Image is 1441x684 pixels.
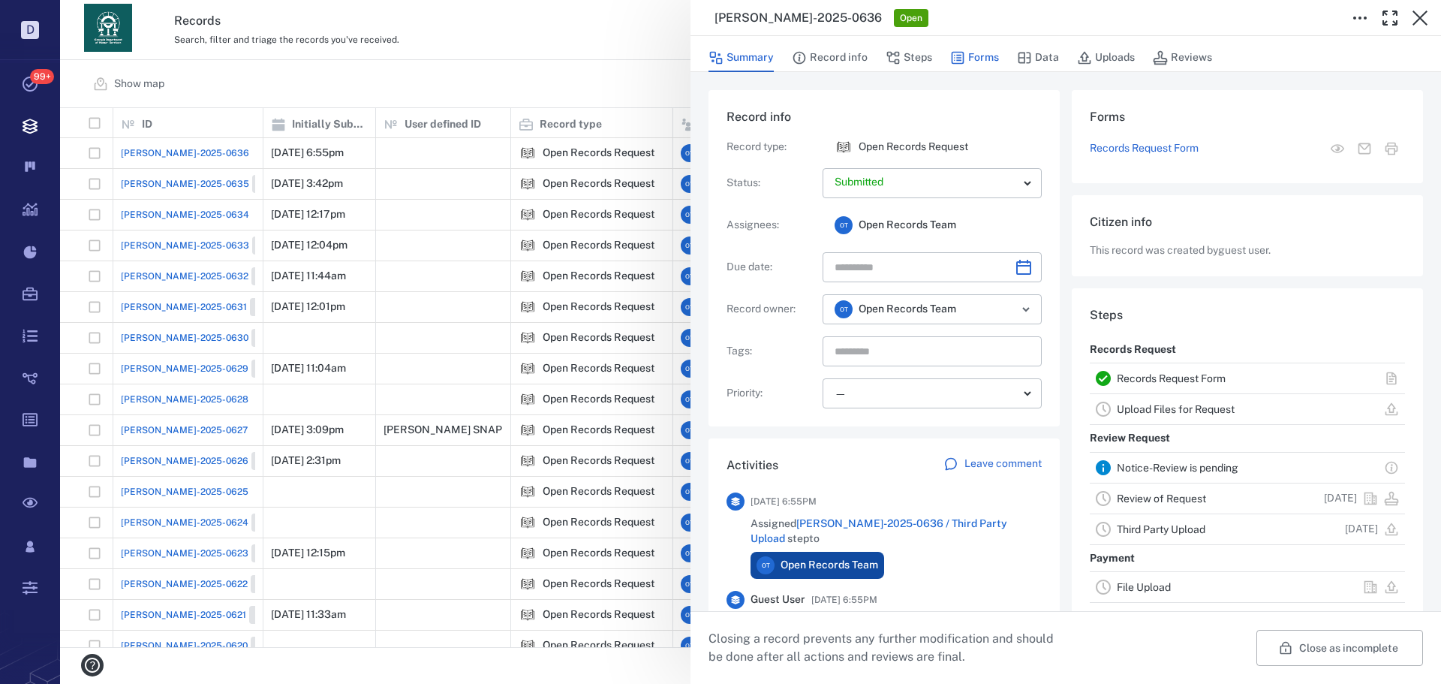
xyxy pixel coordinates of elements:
p: Open Records Request [859,140,968,155]
div: Citizen infoThis record was created byguest user. [1072,195,1423,288]
button: Toggle to Edit Boxes [1345,3,1375,33]
div: O T [835,216,853,234]
span: 99+ [30,69,54,84]
span: [DATE] 6:55PM [811,591,877,609]
p: Closing a record prevents any further modification and should be done after all actions and revie... [708,630,1066,666]
p: Due date : [727,260,817,275]
p: Record owner : [727,302,817,317]
span: Open [897,12,925,25]
h6: Citizen info [1090,213,1405,231]
p: [Internal Review] [1090,603,1175,630]
button: Choose date [1009,252,1039,282]
span: Open Records Team [859,302,956,317]
p: [DATE] [1324,491,1357,506]
h3: [PERSON_NAME]-2025-0636 [714,9,882,27]
button: View form in the step [1324,135,1351,162]
p: Records Request [1090,336,1176,363]
span: Help [34,11,65,24]
h6: Forms [1090,108,1405,126]
p: Tags : [727,344,817,359]
p: Review Request [1090,425,1170,452]
p: Record type : [727,140,817,155]
p: This record was created by guest user . [1090,243,1405,258]
button: Print form [1378,135,1405,162]
img: icon Open Records Request [835,138,853,156]
button: Close as incomplete [1256,630,1423,666]
h6: Record info [727,108,1042,126]
span: Open Records Team [781,558,878,573]
span: Open Records Team [859,218,956,233]
p: Submitted [835,175,1018,190]
a: Third Party Upload [1117,523,1205,535]
p: Leave comment [964,457,1042,472]
a: Records Request Form [1090,141,1199,156]
button: Forms [950,44,999,72]
h6: Activities [727,457,778,475]
span: Assigned step to [751,517,1042,546]
button: Reviews [1153,44,1212,72]
div: O T [835,300,853,318]
a: Review of Request [1117,493,1206,505]
h6: Steps [1090,306,1405,324]
p: [DATE] [1345,522,1378,537]
a: File Upload [1117,581,1171,593]
button: Summary [708,44,774,72]
span: Guest User [751,592,805,607]
p: Priority : [727,386,817,401]
a: [PERSON_NAME]-2025-0636 / Third Party Upload [751,517,1007,544]
p: Status : [727,176,817,191]
p: Payment [1090,545,1135,572]
button: Data [1017,44,1059,72]
button: Close [1405,3,1435,33]
a: Upload Files for Request [1117,403,1235,415]
a: Notice-Review is pending [1117,462,1238,474]
p: Assignees : [727,218,817,233]
button: Record info [792,44,868,72]
button: Steps [886,44,932,72]
button: Open [1015,299,1036,320]
button: Toggle Fullscreen [1375,3,1405,33]
div: — [835,385,1018,402]
div: O T [757,556,775,574]
div: Open Records Request [835,138,853,156]
a: Leave comment [943,457,1042,475]
span: [DATE] 6:55PM [751,493,817,511]
div: Record infoRecord type:icon Open Records RequestOpen Records RequestStatus:Assignees:OTOpen Recor... [708,90,1060,438]
button: Uploads [1077,44,1135,72]
a: Records Request Form [1117,372,1226,384]
p: D [21,21,39,39]
div: FormsRecords Request FormView form in the stepMail formPrint form [1072,90,1423,195]
button: Mail form [1351,135,1378,162]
